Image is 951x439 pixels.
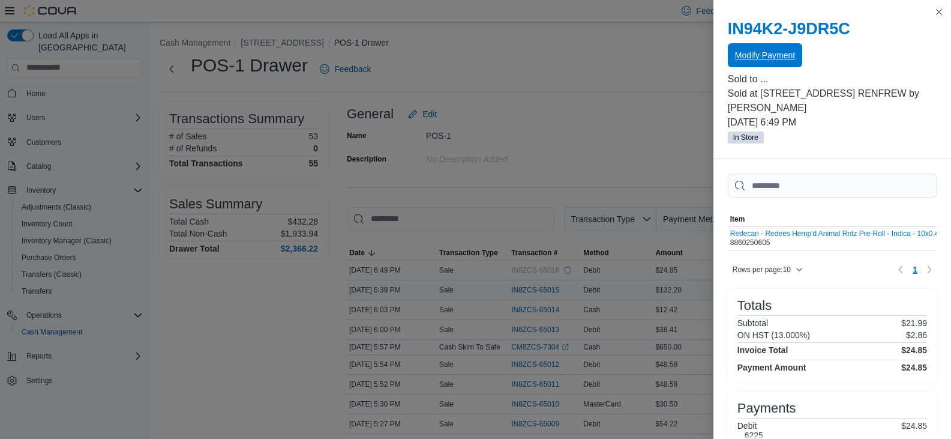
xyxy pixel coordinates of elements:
span: Item [730,214,745,224]
h2: IN94K2-J9DR5C [728,19,937,38]
h4: Payment Amount [737,363,806,372]
p: $2.86 [906,330,927,340]
h6: Debit [737,421,763,431]
span: 1 [913,264,917,276]
h4: Invoice Total [737,345,788,355]
button: Close this dialog [932,5,946,19]
h6: Subtotal [737,318,768,328]
span: In Store [728,132,764,144]
button: Item [728,212,945,226]
p: Sold to ... [728,72,937,86]
div: 8860250605 [730,229,943,247]
input: This is a search bar. As you type, the results lower in the page will automatically filter. [728,174,937,198]
button: Next page [922,262,937,277]
h4: $24.85 [901,363,927,372]
h4: $24.85 [901,345,927,355]
p: [DATE] 6:49 PM [728,115,937,130]
p: Sold at [STREET_ADDRESS] RENFREW by [PERSON_NAME] [728,86,937,115]
h6: ON HST (13.000%) [737,330,810,340]
button: Redecan - Redees Hemp'd Animal Rntz Pre-Roll - Indica - 10x0.4g [730,229,943,238]
button: Rows per page:10 [728,262,808,277]
ul: Pagination for table: MemoryTable from EuiInMemoryTable [908,260,922,279]
span: Rows per page : 10 [733,265,791,274]
span: In Store [733,132,758,143]
p: $21.99 [901,318,927,328]
button: Page 1 of 1 [908,260,922,279]
h3: Totals [737,298,772,313]
button: Modify Payment [728,43,802,67]
nav: Pagination for table: MemoryTable from EuiInMemoryTable [893,260,937,279]
button: Previous page [893,262,908,277]
h3: Payments [737,401,796,416]
span: Modify Payment [735,49,795,61]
